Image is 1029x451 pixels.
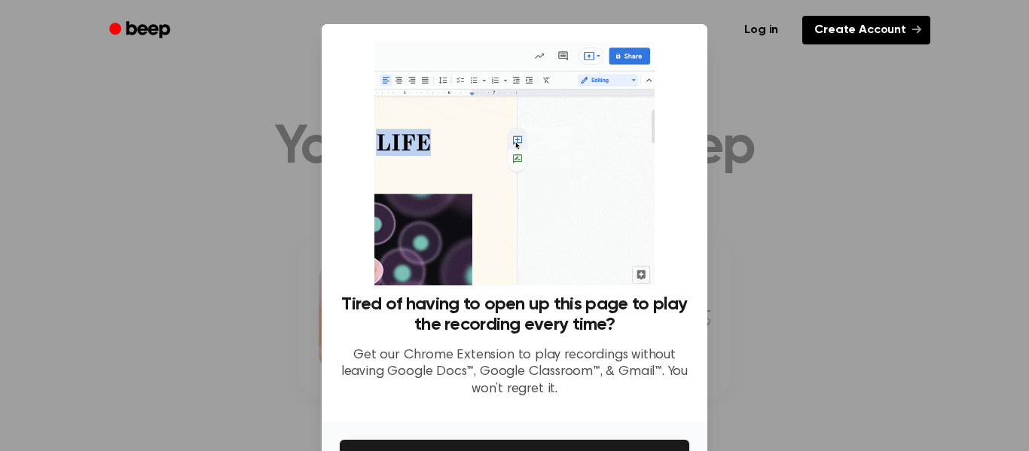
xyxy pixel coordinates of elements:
[99,16,184,45] a: Beep
[340,294,689,335] h3: Tired of having to open up this page to play the recording every time?
[729,13,793,47] a: Log in
[802,16,930,44] a: Create Account
[340,347,689,398] p: Get our Chrome Extension to play recordings without leaving Google Docs™, Google Classroom™, & Gm...
[374,42,654,285] img: Beep extension in action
